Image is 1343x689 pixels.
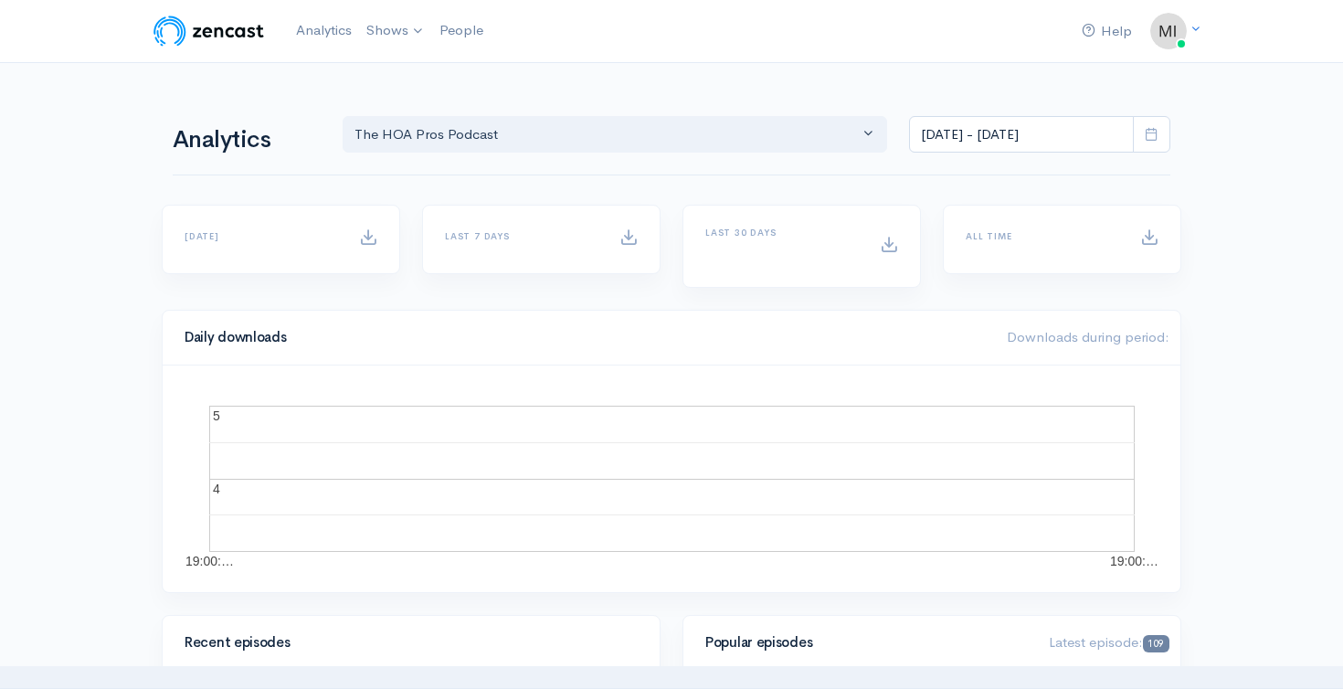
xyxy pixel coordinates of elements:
[185,330,985,345] h4: Daily downloads
[151,13,267,49] img: ZenCast Logo
[289,11,359,50] a: Analytics
[213,408,220,423] text: 5
[359,11,432,51] a: Shows
[185,635,627,651] h4: Recent episodes
[185,554,234,568] text: 19:00:…
[185,387,1158,570] svg: A chart.
[173,127,321,154] h1: Analytics
[432,11,491,50] a: People
[213,482,220,496] text: 4
[1110,554,1158,568] text: 19:00:…
[1150,13,1187,49] img: ...
[705,635,1027,651] h4: Popular episodes
[185,231,337,241] h6: [DATE]
[343,116,887,154] button: The HOA Pros Podcast
[445,231,597,241] h6: Last 7 days
[909,116,1134,154] input: analytics date range selector
[354,124,859,145] div: The HOA Pros Podcast
[1143,635,1169,652] span: 109
[1007,328,1169,345] span: Downloads during period:
[705,228,858,238] h6: Last 30 days
[1049,633,1169,651] span: Latest episode:
[1074,12,1139,51] a: Help
[966,231,1118,241] h6: All time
